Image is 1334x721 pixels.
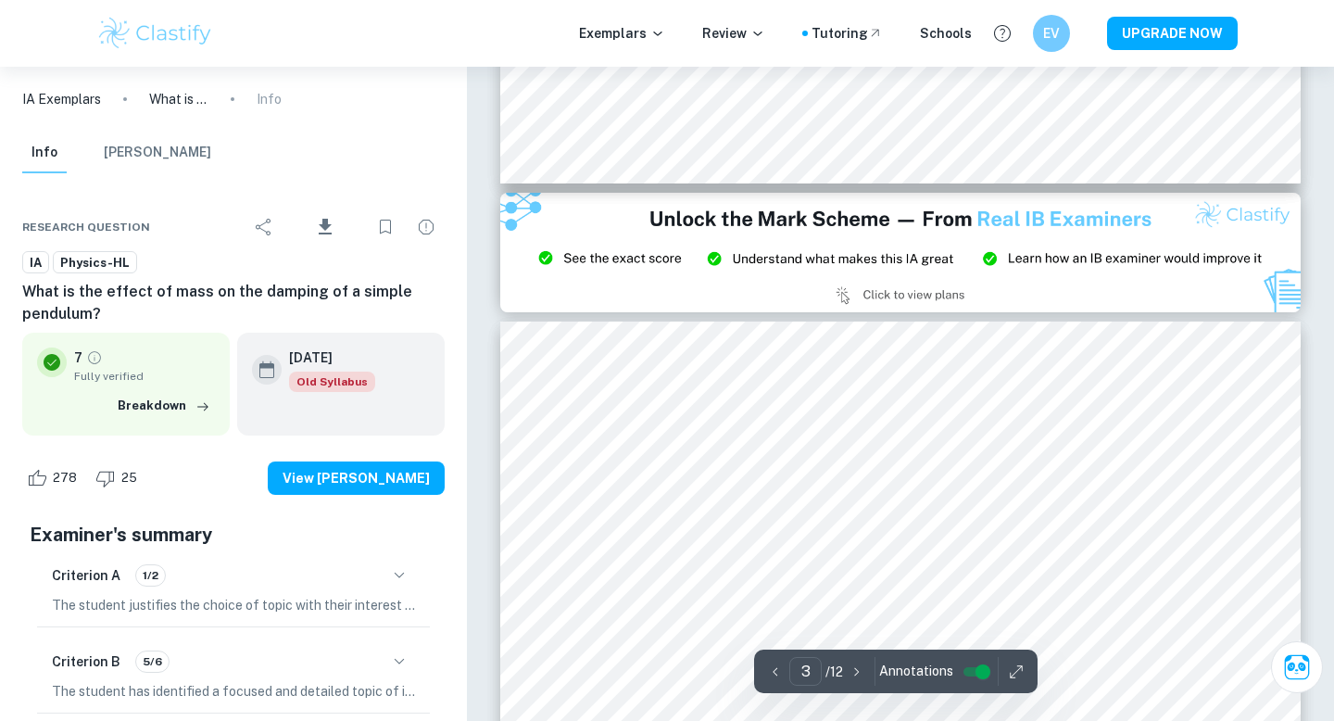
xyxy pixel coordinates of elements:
span: Research question [22,219,150,235]
h5: Examiner's summary [30,521,437,549]
a: Tutoring [812,23,883,44]
div: Download [286,203,363,251]
a: Schools [920,23,972,44]
span: 278 [43,469,87,487]
span: 25 [111,469,147,487]
div: Share [245,209,283,246]
img: Ad [500,193,1301,313]
span: Annotations [879,662,953,681]
span: IA [23,254,48,272]
a: Grade fully verified [86,349,103,366]
p: / 12 [825,662,843,682]
a: Physics-HL [53,251,137,274]
button: EV [1033,15,1070,52]
p: The student has identified a focused and detailed topic of investigation, clearly stating the res... [52,681,415,702]
p: Review [702,23,765,44]
span: 5/6 [136,653,169,670]
div: Dislike [91,463,147,493]
p: What is the effect of mass on the damping of a simple pendulum? [149,89,208,109]
p: Exemplars [579,23,665,44]
button: UPGRADE NOW [1107,17,1238,50]
h6: Criterion A [52,565,120,586]
button: Help and Feedback [987,18,1018,49]
img: Clastify logo [96,15,214,52]
button: Ask Clai [1271,641,1323,693]
span: Physics-HL [54,254,136,272]
a: IA [22,251,49,274]
button: Info [22,133,67,173]
h6: EV [1041,23,1063,44]
p: The student justifies the choice of topic with their interest in history and exploring historical... [52,595,415,615]
span: 1/2 [136,567,165,584]
div: Like [22,463,87,493]
button: Breakdown [113,392,215,420]
p: Info [257,89,282,109]
div: Report issue [408,209,445,246]
div: Bookmark [367,209,404,246]
p: 7 [74,348,82,368]
h6: What is the effect of mass on the damping of a simple pendulum? [22,281,445,325]
h6: [DATE] [289,348,360,368]
span: Fully verified [74,368,215,385]
a: IA Exemplars [22,89,101,109]
h6: Criterion B [52,651,120,672]
div: Starting from the May 2025 session, the Physics IA requirements have changed. It's OK to refer to... [289,372,375,392]
button: [PERSON_NAME] [104,133,211,173]
button: View [PERSON_NAME] [268,462,445,495]
span: Old Syllabus [289,372,375,392]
